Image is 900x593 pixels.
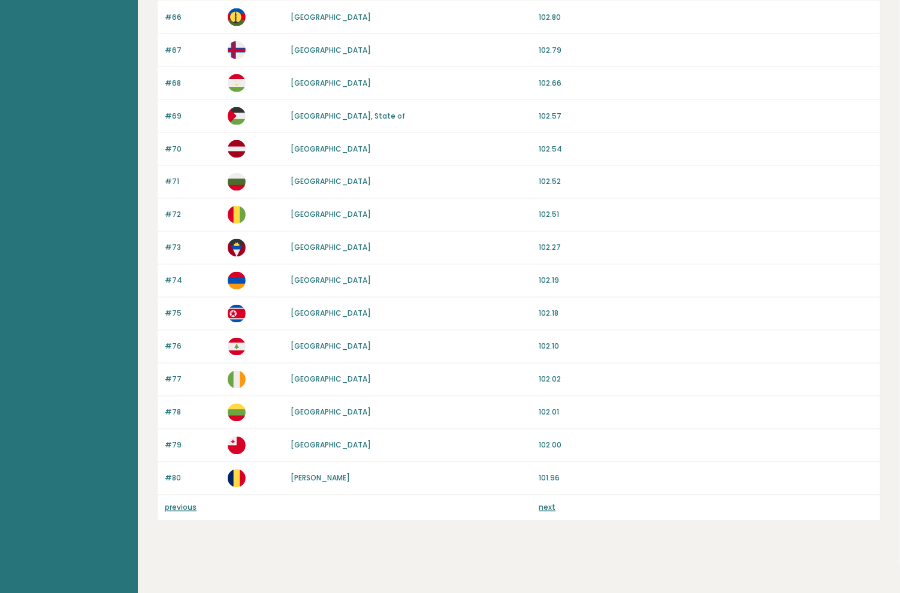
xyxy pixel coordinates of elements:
[165,407,221,418] p: #78
[291,12,371,22] a: [GEOGRAPHIC_DATA]
[228,140,246,158] img: lv.svg
[228,470,246,488] img: td.svg
[228,74,246,92] img: tj.svg
[539,503,555,513] a: next
[165,503,197,513] a: previous
[165,111,221,122] p: #69
[228,272,246,290] img: am.svg
[539,407,873,418] p: 102.01
[291,341,371,352] a: [GEOGRAPHIC_DATA]
[165,308,221,319] p: #75
[291,308,371,319] a: [GEOGRAPHIC_DATA]
[228,206,246,224] img: gn.svg
[165,341,221,352] p: #76
[291,111,405,121] a: [GEOGRAPHIC_DATA], State of
[291,177,371,187] a: [GEOGRAPHIC_DATA]
[165,45,221,56] p: #67
[539,440,873,451] p: 102.00
[228,338,246,356] img: lb.svg
[165,210,221,220] p: #72
[291,374,371,385] a: [GEOGRAPHIC_DATA]
[165,440,221,451] p: #79
[165,374,221,385] p: #77
[228,437,246,455] img: to.svg
[539,473,873,484] p: 101.96
[291,473,350,483] a: [PERSON_NAME]
[228,173,246,191] img: bg.svg
[165,78,221,89] p: #68
[539,45,873,56] p: 102.79
[539,12,873,23] p: 102.80
[539,78,873,89] p: 102.66
[228,371,246,389] img: ie.svg
[539,210,873,220] p: 102.51
[291,440,371,450] a: [GEOGRAPHIC_DATA]
[539,341,873,352] p: 102.10
[228,107,246,125] img: ps.svg
[291,210,371,220] a: [GEOGRAPHIC_DATA]
[165,473,221,484] p: #80
[165,276,221,286] p: #74
[165,12,221,23] p: #66
[228,239,246,257] img: ag.svg
[165,177,221,187] p: #71
[539,111,873,122] p: 102.57
[165,144,221,155] p: #70
[539,276,873,286] p: 102.19
[228,404,246,422] img: lt.svg
[291,407,371,417] a: [GEOGRAPHIC_DATA]
[291,243,371,253] a: [GEOGRAPHIC_DATA]
[539,243,873,253] p: 102.27
[228,305,246,323] img: kp.svg
[228,8,246,26] img: nc.svg
[165,243,221,253] p: #73
[291,78,371,88] a: [GEOGRAPHIC_DATA]
[291,45,371,55] a: [GEOGRAPHIC_DATA]
[539,177,873,187] p: 102.52
[291,144,371,154] a: [GEOGRAPHIC_DATA]
[539,374,873,385] p: 102.02
[228,41,246,59] img: fo.svg
[539,308,873,319] p: 102.18
[291,276,371,286] a: [GEOGRAPHIC_DATA]
[539,144,873,155] p: 102.54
